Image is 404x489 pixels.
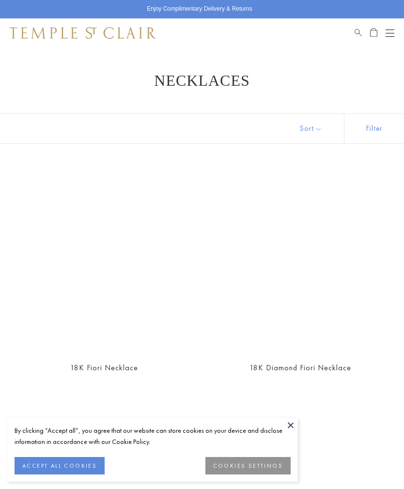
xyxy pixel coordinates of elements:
button: Open navigation [386,27,394,39]
p: Enjoy Complimentary Delivery & Returns [147,4,252,14]
div: By clicking “Accept all”, you agree that our website can store cookies on your device and disclos... [15,425,291,447]
a: Open Shopping Bag [370,27,377,39]
button: COOKIES SETTINGS [205,457,291,474]
a: 18K Fiori Necklace [70,363,138,373]
a: Search [355,27,362,39]
iframe: Gorgias live chat messenger [356,443,394,479]
button: Show filters [344,114,404,143]
button: ACCEPT ALL COOKIES [15,457,105,474]
a: 18K Diamond Fiori Necklace [249,363,351,373]
a: 18K Fiori Necklace [12,168,196,353]
h1: Necklaces [24,72,380,89]
button: Show sort by [278,114,344,143]
a: N31810-FIORI [208,168,392,353]
img: Temple St. Clair [10,27,156,39]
